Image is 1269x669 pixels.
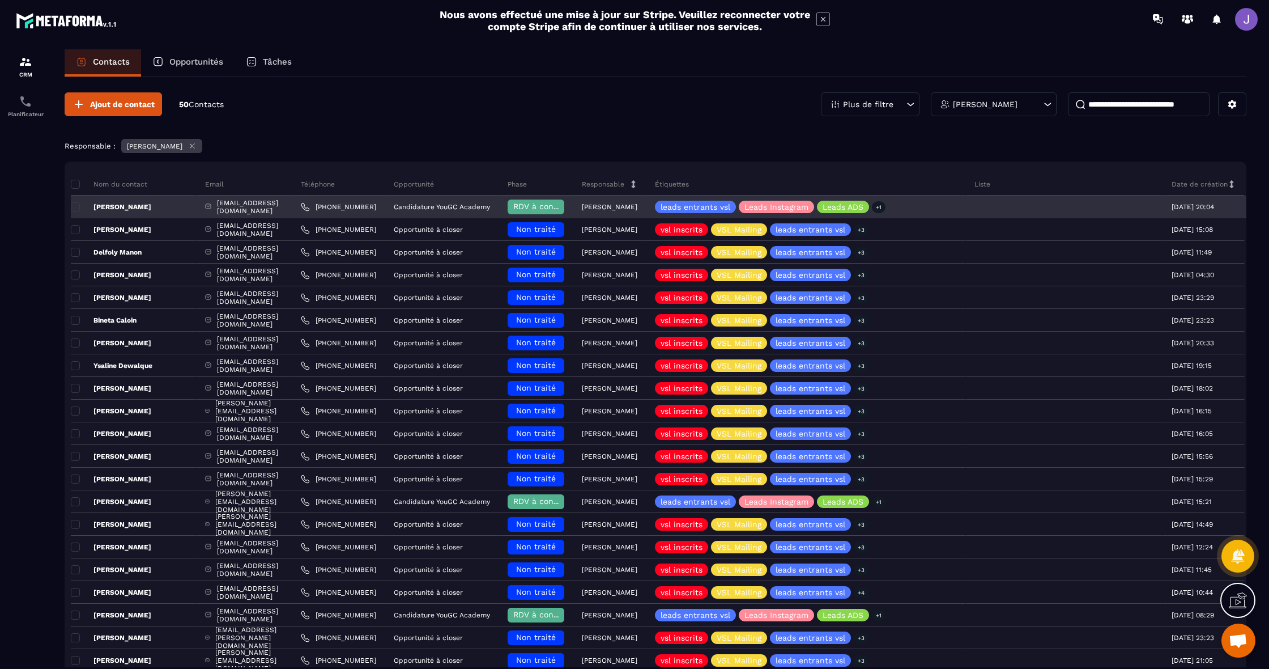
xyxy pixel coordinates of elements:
p: [PERSON_NAME] [71,588,151,597]
p: Responsable : [65,142,116,150]
span: Non traité [516,565,556,574]
p: vsl inscrits [661,634,702,642]
a: [PHONE_NUMBER] [301,452,376,461]
p: Date de création [1172,180,1228,189]
a: [PHONE_NUMBER] [301,611,376,620]
p: +3 [854,564,868,576]
p: Étiquettes [655,180,689,189]
p: [DATE] 23:23 [1172,634,1214,642]
span: Non traité [516,474,556,483]
p: [PERSON_NAME] [582,475,637,483]
p: Tâches [263,57,292,67]
p: [PERSON_NAME] [71,475,151,484]
p: vsl inscrits [661,657,702,664]
p: leads entrants vsl [776,407,845,415]
p: [DATE] 23:29 [1172,294,1214,302]
p: +3 [854,655,868,667]
p: VSL Mailing [717,407,761,415]
p: [PERSON_NAME] [582,566,637,574]
p: vsl inscrits [661,452,702,460]
a: Contacts [65,49,141,77]
p: [PERSON_NAME] [582,430,637,438]
p: leads entrants vsl [661,203,730,211]
p: Planificateur [3,111,48,117]
p: Leads ADS [823,203,863,211]
p: [DATE] 10:44 [1172,588,1213,596]
p: [PERSON_NAME] [71,633,151,642]
p: VSL Mailing [717,362,761,370]
p: [PERSON_NAME] [71,520,151,529]
span: Non traité [516,338,556,347]
span: Non traité [516,406,556,415]
p: [PERSON_NAME] [582,294,637,302]
span: RDV à confimer ❓ [513,202,586,211]
p: Opportunité à closer [394,588,463,596]
p: [PERSON_NAME] [71,656,151,665]
p: +1 [872,609,885,621]
p: Contacts [93,57,130,67]
p: [PERSON_NAME] [582,543,637,551]
p: [PERSON_NAME] [582,384,637,392]
p: Opportunité à closer [394,566,463,574]
p: CRM [3,71,48,78]
img: formation [19,55,32,69]
p: VSL Mailing [717,271,761,279]
p: +3 [854,473,868,485]
p: [DATE] 20:04 [1172,203,1214,211]
p: +3 [854,292,868,304]
span: Non traité [516,270,556,279]
a: Tâches [235,49,303,77]
p: [PERSON_NAME] [71,407,151,416]
span: Non traité [516,587,556,596]
p: leads entrants vsl [776,475,845,483]
p: leads entrants vsl [776,294,845,302]
p: leads entrants vsl [776,566,845,574]
p: Leads Instagram [744,498,808,506]
p: [DATE] 11:45 [1172,566,1212,574]
p: Candidature YouGC Academy [394,498,490,506]
a: [PHONE_NUMBER] [301,316,376,325]
p: Opportunités [169,57,223,67]
p: vsl inscrits [661,543,702,551]
p: vsl inscrits [661,316,702,324]
p: Leads ADS [823,611,863,619]
p: vsl inscrits [661,407,702,415]
p: [PERSON_NAME] [71,270,151,280]
a: [PHONE_NUMBER] [301,202,376,211]
span: Non traité [516,293,556,302]
img: logo [16,10,118,31]
p: 50 [179,99,224,110]
p: +4 [854,587,868,599]
p: Opportunité à closer [394,634,463,642]
p: +3 [854,247,868,259]
span: Non traité [516,633,556,642]
p: [PERSON_NAME] [582,407,637,415]
p: leads entrants vsl [661,611,730,619]
p: [PERSON_NAME] [582,339,637,347]
p: [DATE] 12:24 [1172,543,1213,551]
a: [PHONE_NUMBER] [301,588,376,597]
p: [PERSON_NAME] [71,611,151,620]
p: +3 [854,224,868,236]
p: VSL Mailing [717,588,761,596]
p: Téléphone [301,180,335,189]
p: +3 [854,315,868,327]
p: VSL Mailing [717,316,761,324]
p: [PERSON_NAME] [582,362,637,370]
a: [PHONE_NUMBER] [301,407,376,416]
p: VSL Mailing [717,339,761,347]
p: [PERSON_NAME] [582,248,637,256]
p: Liste [974,180,990,189]
span: Non traité [516,429,556,438]
span: Non traité [516,451,556,460]
p: Opportunité à closer [394,657,463,664]
p: [PERSON_NAME] [582,498,637,506]
p: [PERSON_NAME] [71,497,151,506]
span: RDV à confimer ❓ [513,497,586,506]
p: +1 [872,201,885,213]
p: leads entrants vsl [661,498,730,506]
span: Non traité [516,542,556,551]
p: [DATE] 21:05 [1172,657,1213,664]
button: Ajout de contact [65,92,162,116]
p: [PERSON_NAME] [71,293,151,302]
